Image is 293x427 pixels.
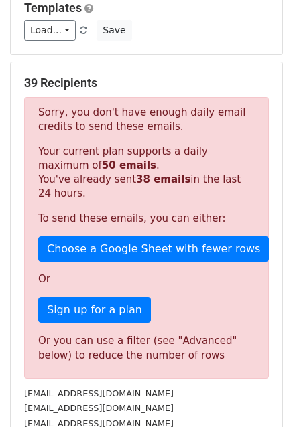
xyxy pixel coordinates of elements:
p: Your current plan supports a daily maximum of . You've already sent in the last 24 hours. [38,145,255,201]
small: [EMAIL_ADDRESS][DOMAIN_NAME] [24,403,174,413]
strong: 50 emails [102,159,156,171]
div: Widget de chat [226,363,293,427]
div: Or you can use a filter (see "Advanced" below) to reduce the number of rows [38,333,255,363]
p: To send these emails, you can either: [38,211,255,226]
button: Save [97,20,131,41]
a: Sign up for a plan [38,297,151,323]
h5: 39 Recipients [24,76,269,90]
p: Or [38,272,255,286]
small: [EMAIL_ADDRESS][DOMAIN_NAME] [24,388,174,398]
p: Sorry, you don't have enough daily email credits to send these emails. [38,106,255,134]
a: Choose a Google Sheet with fewer rows [38,236,269,262]
a: Load... [24,20,76,41]
strong: 38 emails [136,173,190,185]
a: Templates [24,1,82,15]
iframe: Chat Widget [226,363,293,427]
